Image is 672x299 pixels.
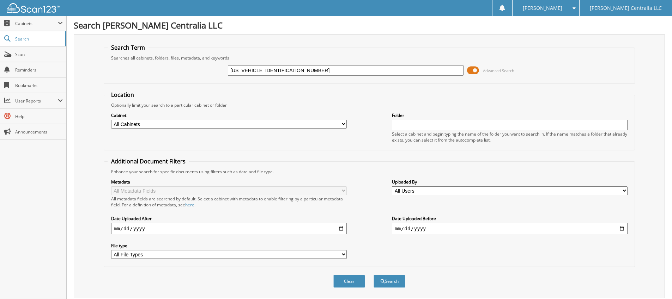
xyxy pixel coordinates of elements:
[74,19,665,31] h1: Search [PERSON_NAME] Centralia LLC
[108,102,631,108] div: Optionally limit your search to a particular cabinet or folder
[483,68,514,73] span: Advanced Search
[15,113,63,119] span: Help
[392,223,628,234] input: end
[108,157,189,165] legend: Additional Document Filters
[185,202,194,208] a: here
[111,112,347,118] label: Cabinet
[108,91,138,99] legend: Location
[111,223,347,234] input: start
[392,179,628,185] label: Uploaded By
[15,20,58,26] span: Cabinets
[111,196,347,208] div: All metadata fields are searched by default. Select a cabinet with metadata to enable filtering b...
[392,131,628,143] div: Select a cabinet and begin typing the name of the folder you want to search in. If the name match...
[392,216,628,222] label: Date Uploaded Before
[108,44,149,51] legend: Search Term
[108,55,631,61] div: Searches all cabinets, folders, files, metadata, and keywords
[333,275,365,288] button: Clear
[111,243,347,249] label: File type
[15,82,63,88] span: Bookmarks
[108,169,631,175] div: Enhance your search for specific documents using filters such as date and file type.
[111,216,347,222] label: Date Uploaded After
[15,36,62,42] span: Search
[15,98,58,104] span: User Reports
[374,275,405,288] button: Search
[15,129,63,135] span: Announcements
[15,51,63,57] span: Scan
[523,6,562,10] span: [PERSON_NAME]
[590,6,662,10] span: [PERSON_NAME] Centralia LLC
[111,179,347,185] label: Metadata
[15,67,63,73] span: Reminders
[392,112,628,118] label: Folder
[7,3,60,13] img: scan123-logo-white.svg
